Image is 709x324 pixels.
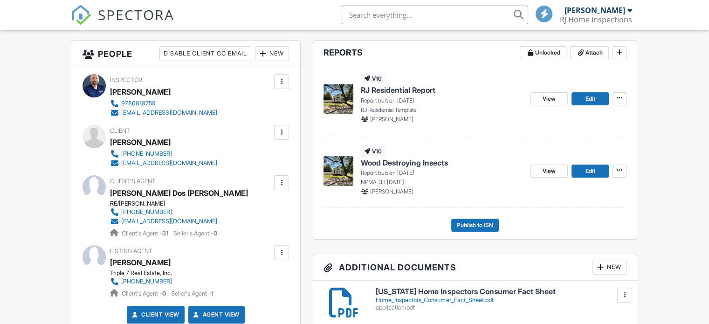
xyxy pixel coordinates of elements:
div: [PERSON_NAME] [110,135,171,149]
div: RJ Home Inspections [560,15,632,24]
a: [EMAIL_ADDRESS][DOMAIN_NAME] [110,159,217,168]
a: 9786818759 [110,99,217,108]
div: [EMAIL_ADDRESS][DOMAIN_NAME] [121,109,217,117]
strong: 0 [213,230,217,237]
strong: 0 [162,290,166,297]
span: Client's Agent [110,178,156,185]
span: Seller's Agent - [171,290,213,297]
div: Triple 7 Real Estate, Inc. [110,269,213,277]
div: RE/[PERSON_NAME] [110,200,248,207]
span: Client [110,127,130,134]
div: application/pdf [376,304,626,311]
a: Client View [130,310,179,319]
strong: 31 [162,230,168,237]
a: [PHONE_NUMBER] [110,207,241,217]
a: [PHONE_NUMBER] [110,277,206,286]
div: New [592,260,626,275]
a: [US_STATE] Home Inspectors Consumer Fact Sheet Home_Inspectors_Consumer_Fact_Sheet.pdf applicatio... [376,288,626,311]
div: [PHONE_NUMBER] [121,278,172,285]
div: Home_Inspectors_Consumer_Fact_Sheet.pdf [376,296,626,304]
div: New [255,46,289,61]
h3: Additional Documents [312,254,638,281]
div: [EMAIL_ADDRESS][DOMAIN_NAME] [121,159,217,167]
span: Listing Agent [110,248,152,255]
input: Search everything... [342,6,528,24]
a: Agent View [192,310,240,319]
a: [EMAIL_ADDRESS][DOMAIN_NAME] [110,108,217,117]
span: Client's Agent - [122,230,170,237]
div: [PERSON_NAME] [110,255,171,269]
div: [PHONE_NUMBER] [121,208,172,216]
a: [EMAIL_ADDRESS][DOMAIN_NAME] [110,217,241,226]
div: [PERSON_NAME] [564,6,625,15]
div: [PERSON_NAME] [110,85,171,99]
div: Disable Client CC Email [159,46,251,61]
span: Seller's Agent - [173,230,217,237]
a: [PHONE_NUMBER] [110,149,217,159]
strong: 1 [211,290,213,297]
a: SPECTORA [71,13,174,32]
span: Client's Agent - [122,290,167,297]
span: SPECTORA [98,5,174,24]
img: The Best Home Inspection Software - Spectora [71,5,91,25]
span: Inspector [110,76,142,83]
h3: People [71,41,300,67]
div: [PERSON_NAME] Dos [PERSON_NAME] [110,186,248,200]
div: 9786818759 [121,100,156,107]
h6: [US_STATE] Home Inspectors Consumer Fact Sheet [376,288,626,296]
div: [PHONE_NUMBER] [121,150,172,158]
div: [EMAIL_ADDRESS][DOMAIN_NAME] [121,218,217,225]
